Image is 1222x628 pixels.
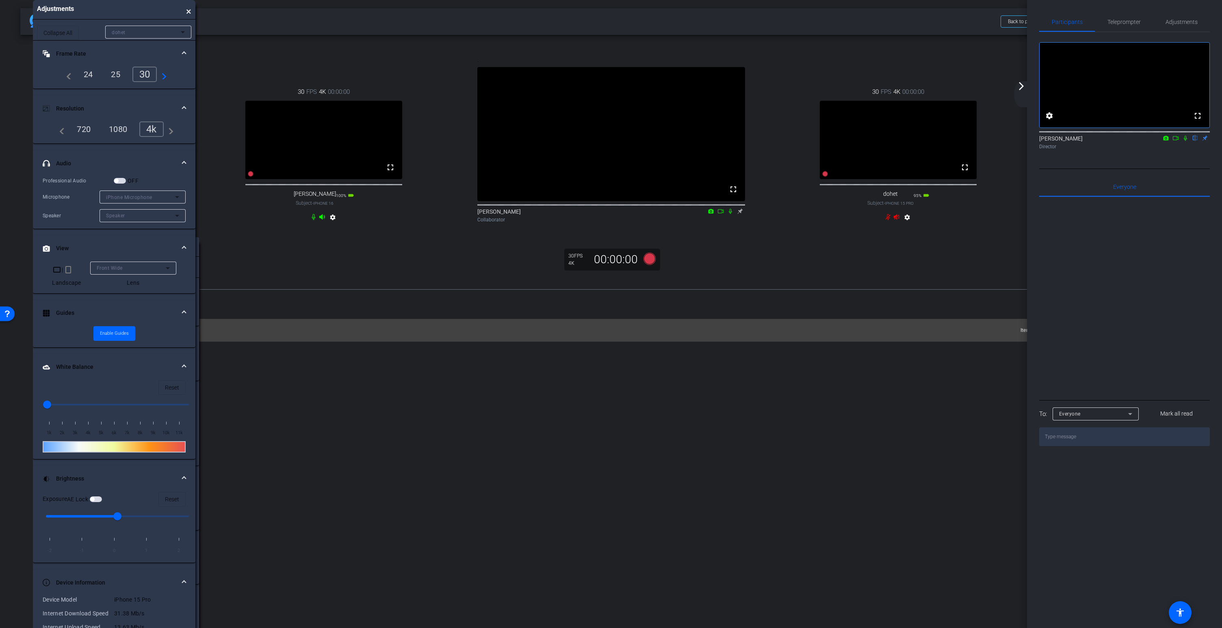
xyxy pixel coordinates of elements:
[902,214,912,224] mat-icon: settings
[477,53,745,67] div: .
[885,201,914,206] span: iPhone 15 Pro
[45,286,80,294] div: Session Clips
[1144,407,1210,421] button: Mark all read
[312,200,313,206] span: -
[1175,608,1185,617] mat-icon: accessibility
[1160,409,1193,418] span: Mark all read
[30,13,94,28] img: app-logo
[568,260,589,266] div: 4K
[883,191,898,197] span: dohet
[1008,19,1040,24] span: Back to project
[1039,134,1210,150] div: [PERSON_NAME]
[348,192,354,199] mat-icon: battery_std
[313,201,334,206] span: iPhone 16
[1039,409,1047,419] div: To:
[294,191,336,197] span: [PERSON_NAME]
[568,253,589,259] div: 30
[386,162,395,172] mat-icon: fullscreen
[1107,19,1141,25] span: Teleprompter
[1166,19,1198,25] span: Adjustments
[1193,111,1202,121] mat-icon: fullscreen
[328,87,350,96] span: 00:00:00
[296,199,334,207] span: Subject
[881,87,891,96] span: FPS
[1059,411,1081,417] span: Everyone
[1113,184,1136,190] span: Everyone
[914,193,921,198] span: 95%
[1190,134,1200,141] mat-icon: flip
[298,87,304,96] span: 30
[1001,15,1047,28] button: Back to project
[336,193,346,198] span: 100%
[1016,81,1026,91] mat-icon: arrow_forward_ios
[104,13,996,30] span: 2025-08 [PERSON_NAME]
[306,87,317,96] span: FPS
[319,87,326,96] span: 4K
[884,200,885,206] span: -
[893,87,900,96] span: 4K
[328,214,338,224] mat-icon: settings
[872,87,879,96] span: 30
[728,184,738,194] mat-icon: fullscreen
[589,253,643,266] div: 00:00:00
[923,192,929,199] mat-icon: battery_std
[867,199,914,207] span: Subject
[1020,326,1057,334] div: Items per page:
[477,216,745,223] div: Collaborator
[902,87,924,96] span: 00:00:00
[1039,143,1210,150] div: Director
[960,162,970,172] mat-icon: fullscreen
[1044,111,1054,121] mat-icon: settings
[477,208,745,223] div: [PERSON_NAME]
[1052,19,1083,25] span: Participants
[574,253,583,259] span: FPS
